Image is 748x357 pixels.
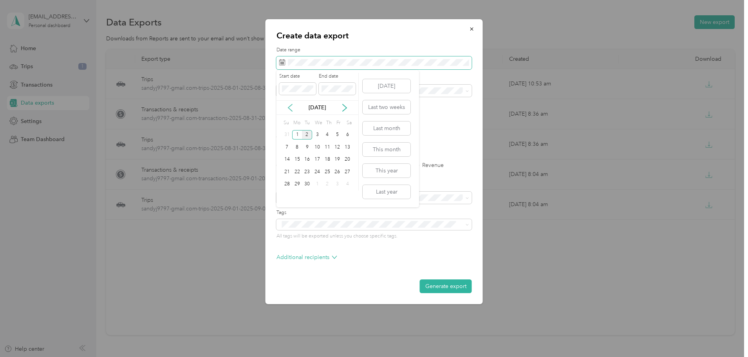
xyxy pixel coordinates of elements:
[276,47,472,54] label: Date range
[332,142,343,152] div: 12
[363,79,410,93] button: [DATE]
[282,167,292,177] div: 21
[363,100,410,114] button: Last two weeks
[342,155,352,165] div: 20
[312,179,322,189] div: 1
[325,118,332,129] div: Th
[292,118,301,129] div: Mo
[282,130,292,140] div: 31
[332,167,343,177] div: 26
[322,167,332,177] div: 25
[282,179,292,189] div: 28
[332,155,343,165] div: 19
[276,209,472,216] label: Tags
[302,179,312,189] div: 30
[420,279,472,293] button: Generate export
[282,142,292,152] div: 7
[292,167,302,177] div: 22
[319,73,356,80] label: End date
[303,118,311,129] div: Tu
[704,313,748,357] iframe: Everlance-gr Chat Button Frame
[312,155,322,165] div: 17
[302,167,312,177] div: 23
[342,130,352,140] div: 6
[302,155,312,165] div: 16
[342,179,352,189] div: 4
[276,253,337,261] p: Additional recipients
[332,179,343,189] div: 3
[292,179,302,189] div: 29
[332,130,343,140] div: 5
[335,118,342,129] div: Fr
[414,163,444,168] label: Revenue
[363,143,410,156] button: This month
[282,155,292,165] div: 14
[322,130,332,140] div: 4
[322,155,332,165] div: 18
[302,142,312,152] div: 9
[276,233,472,240] p: All tags will be exported unless you choose specific tags.
[279,73,316,80] label: Start date
[345,118,352,129] div: Sa
[363,164,410,178] button: This year
[302,130,312,140] div: 2
[322,142,332,152] div: 11
[301,103,334,112] p: [DATE]
[342,142,352,152] div: 13
[363,121,410,135] button: Last month
[276,30,472,41] p: Create data export
[342,167,352,177] div: 27
[292,130,302,140] div: 1
[292,155,302,165] div: 15
[312,167,322,177] div: 24
[363,185,410,199] button: Last year
[292,142,302,152] div: 8
[312,130,322,140] div: 3
[322,179,332,189] div: 2
[313,118,322,129] div: We
[312,142,322,152] div: 10
[282,118,289,129] div: Su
